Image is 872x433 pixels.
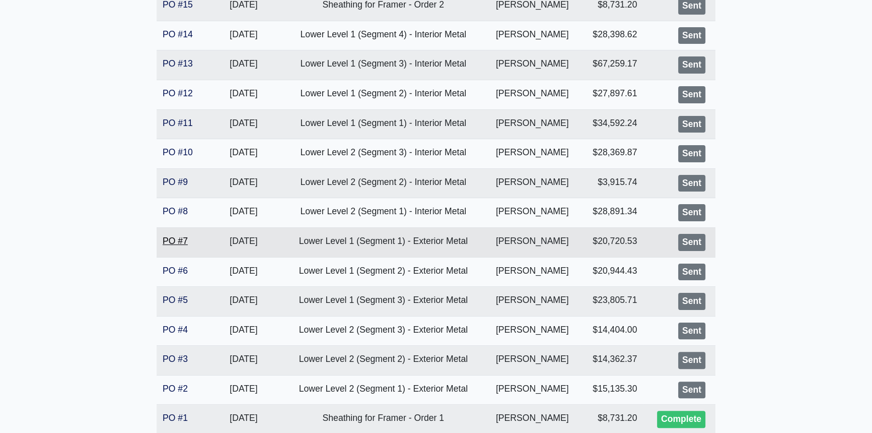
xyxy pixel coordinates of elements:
a: PO #3 [163,354,188,364]
td: $15,135.30 [580,375,643,405]
td: [DATE] [205,287,282,317]
td: Lower Level 1 (Segment 4) - Interior Metal [282,21,485,50]
td: Lower Level 2 (Segment 3) - Interior Metal [282,139,485,169]
td: [PERSON_NAME] [485,257,580,287]
a: PO #9 [163,177,188,187]
td: Lower Level 2 (Segment 1) - Interior Metal [282,198,485,228]
td: $28,891.34 [580,198,643,228]
td: Lower Level 1 (Segment 3) - Exterior Metal [282,287,485,317]
td: [DATE] [205,257,282,287]
a: PO #2 [163,384,188,394]
td: [PERSON_NAME] [485,375,580,405]
td: Lower Level 1 (Segment 2) - Exterior Metal [282,257,485,287]
a: PO #10 [163,147,193,157]
td: [PERSON_NAME] [485,50,580,80]
td: [DATE] [205,375,282,405]
div: Sent [678,56,705,74]
div: Complete [657,411,705,428]
td: [PERSON_NAME] [485,316,580,346]
a: PO #8 [163,206,188,216]
td: [PERSON_NAME] [485,227,580,257]
td: $3,915.74 [580,168,643,198]
td: Lower Level 2 (Segment 3) - Exterior Metal [282,316,485,346]
a: PO #11 [163,118,193,128]
td: [DATE] [205,21,282,50]
a: PO #4 [163,325,188,335]
td: $34,592.24 [580,109,643,139]
td: [DATE] [205,109,282,139]
td: [PERSON_NAME] [485,21,580,50]
td: Lower Level 1 (Segment 2) - Interior Metal [282,80,485,109]
div: Sent [678,27,705,44]
div: Sent [678,293,705,310]
td: $14,362.37 [580,346,643,376]
div: Sent [678,204,705,221]
div: Sent [678,145,705,162]
td: [PERSON_NAME] [485,346,580,376]
td: [PERSON_NAME] [485,198,580,228]
div: Sent [678,116,705,133]
td: $28,398.62 [580,21,643,50]
a: PO #6 [163,266,188,276]
td: $20,720.53 [580,227,643,257]
a: PO #12 [163,88,193,98]
a: PO #14 [163,29,193,39]
a: PO #5 [163,295,188,305]
div: Sent [678,382,705,399]
td: Lower Level 2 (Segment 1) - Exterior Metal [282,375,485,405]
div: Sent [678,86,705,103]
td: [DATE] [205,316,282,346]
td: $23,805.71 [580,287,643,317]
td: [PERSON_NAME] [485,80,580,109]
td: Lower Level 2 (Segment 2) - Exterior Metal [282,346,485,376]
td: Lower Level 1 (Segment 1) - Exterior Metal [282,227,485,257]
a: PO #13 [163,58,193,69]
td: [DATE] [205,80,282,109]
td: [PERSON_NAME] [485,287,580,317]
td: $20,944.43 [580,257,643,287]
td: $28,369.87 [580,139,643,169]
div: Sent [678,352,705,369]
td: [DATE] [205,198,282,228]
a: PO #1 [163,413,188,423]
td: [PERSON_NAME] [485,168,580,198]
td: [DATE] [205,168,282,198]
td: [PERSON_NAME] [485,109,580,139]
div: Sent [678,175,705,192]
div: Sent [678,264,705,281]
td: [DATE] [205,346,282,376]
td: $67,259.17 [580,50,643,80]
td: $14,404.00 [580,316,643,346]
td: [DATE] [205,139,282,169]
a: PO #7 [163,236,188,246]
td: Lower Level 1 (Segment 1) - Interior Metal [282,109,485,139]
td: [DATE] [205,227,282,257]
div: Sent [678,234,705,251]
td: Lower Level 1 (Segment 3) - Interior Metal [282,50,485,80]
td: [DATE] [205,50,282,80]
td: Lower Level 2 (Segment 2) - Interior Metal [282,168,485,198]
div: Sent [678,323,705,340]
td: [PERSON_NAME] [485,139,580,169]
td: $27,897.61 [580,80,643,109]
